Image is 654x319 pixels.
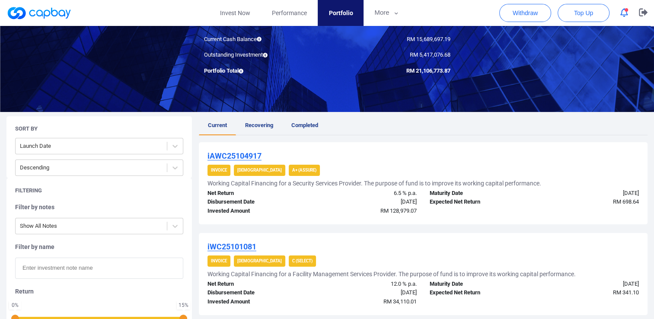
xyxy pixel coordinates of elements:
[312,198,423,207] div: [DATE]
[329,8,353,18] span: Portfolio
[272,8,307,18] span: Performance
[198,51,327,60] div: Outstanding Investment
[15,243,183,251] h5: Filter by name
[410,51,450,58] span: RM 5,417,076.68
[383,298,417,305] span: RM 34,110.01
[237,258,282,263] strong: [DEMOGRAPHIC_DATA]
[15,187,42,195] h5: Filtering
[406,67,450,74] span: RM 21,106,773.87
[312,288,423,297] div: [DATE]
[15,125,38,133] h5: Sort By
[15,203,183,211] h5: Filter by notes
[423,288,534,297] div: Expected Net Return
[211,168,227,172] strong: Invoice
[534,280,645,289] div: [DATE]
[312,189,423,198] div: 6.5 % p.a.
[198,35,327,44] div: Current Cash Balance
[207,179,541,187] h5: Working Capital Financing for a Security Services Provider. The purpose of fund is to improve its...
[207,151,262,160] u: iAWC25104917
[201,207,312,216] div: Invested Amount
[15,258,183,279] input: Enter investment note name
[15,287,183,295] h5: Return
[207,242,256,251] u: iWC25101081
[11,303,19,308] div: 0 %
[423,280,534,289] div: Maturity Date
[423,189,534,198] div: Maturity Date
[198,67,327,76] div: Portfolio Total
[237,168,282,172] strong: [DEMOGRAPHIC_DATA]
[201,297,312,306] div: Invested Amount
[534,189,645,198] div: [DATE]
[201,288,312,297] div: Disbursement Date
[201,280,312,289] div: Net Return
[613,289,639,296] span: RM 341.10
[179,303,188,308] div: 15 %
[211,258,227,263] strong: Invoice
[380,207,417,214] span: RM 128,979.07
[407,36,450,42] span: RM 15,689,697.19
[207,270,576,278] h5: Working Capital Financing for a Facility Management Services Provider. The purpose of fund is to ...
[312,280,423,289] div: 12.0 % p.a.
[245,122,273,128] span: Recovering
[613,198,639,205] span: RM 698.64
[574,9,593,17] span: Top Up
[201,198,312,207] div: Disbursement Date
[208,122,227,128] span: Current
[558,4,609,22] button: Top Up
[292,258,313,263] strong: C (Select)
[292,168,316,172] strong: A+ (Assure)
[201,189,312,198] div: Net Return
[423,198,534,207] div: Expected Net Return
[499,4,551,22] button: Withdraw
[291,122,318,128] span: Completed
